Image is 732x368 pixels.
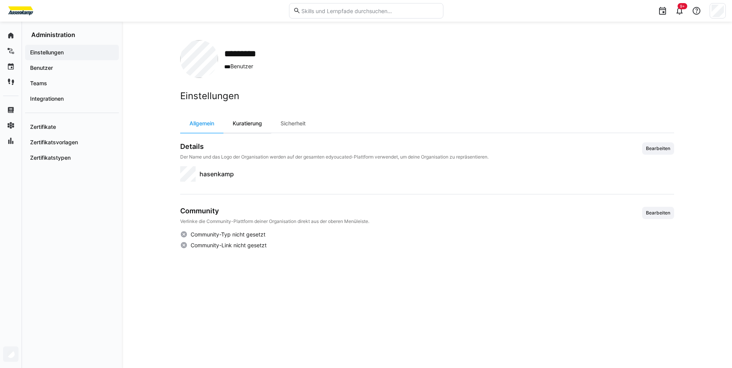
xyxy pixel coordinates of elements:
span: Bearbeiten [645,210,671,216]
input: Skills und Lernpfade durchsuchen… [301,7,439,14]
p: Der Name und das Logo der Organisation werden auf der gesamten edyoucated-Plattform verwendet, um... [180,154,489,160]
div: Kuratierung [223,114,271,133]
span: Benutzer [224,62,274,71]
span: Community-Typ nicht gesetzt [191,231,265,238]
div: Allgemein [180,114,223,133]
button: Bearbeiten [642,207,674,219]
h2: Einstellungen [180,90,674,102]
div: Sicherheit [271,114,315,133]
h3: Details [180,142,489,151]
span: Bearbeiten [645,145,671,152]
button: Bearbeiten [642,142,674,155]
p: Verlinke die Community-Plattform deiner Organisation direkt aus der oberen Menüleiste. [180,218,369,225]
h3: Community [180,207,369,215]
span: 9+ [680,4,685,8]
span: hasenkamp [199,169,234,179]
span: Community-Link nicht gesetzt [191,241,267,249]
